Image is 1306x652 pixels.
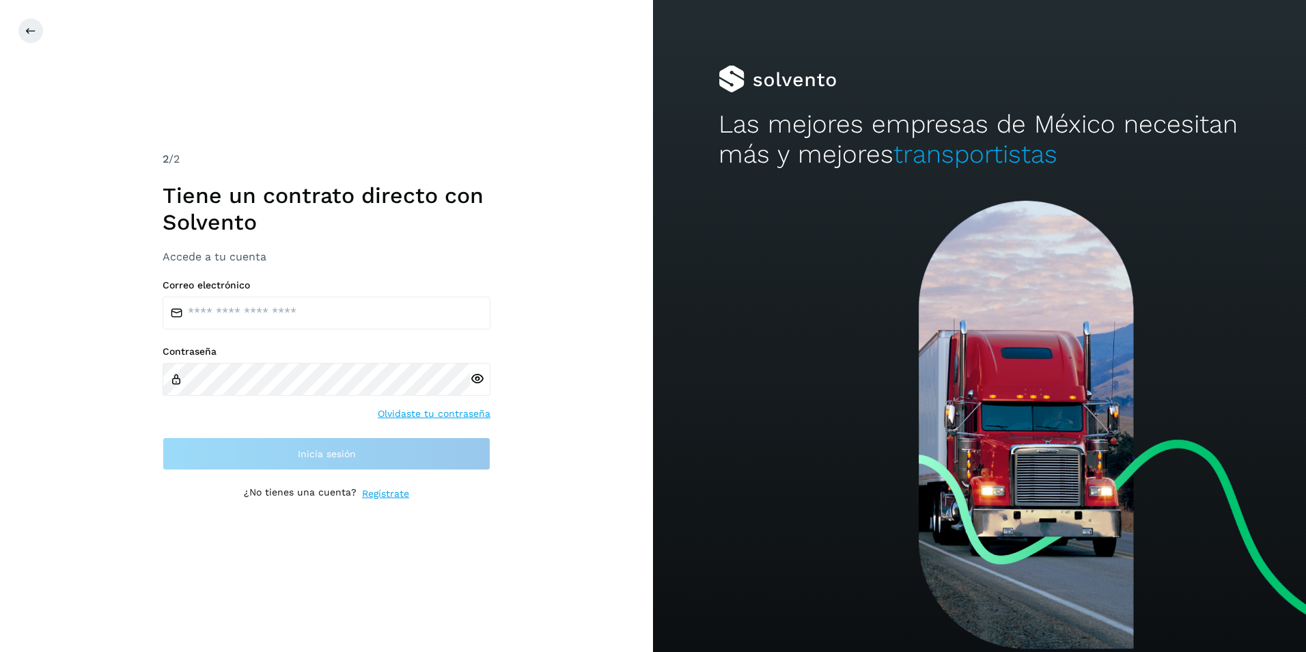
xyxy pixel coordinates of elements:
a: Regístrate [362,487,409,501]
p: ¿No tienes una cuenta? [244,487,357,501]
h1: Tiene un contrato directo con Solvento [163,182,490,235]
span: transportistas [893,139,1057,169]
label: Correo electrónico [163,280,490,291]
h3: Accede a tu cuenta [163,250,490,263]
span: 2 [163,152,169,165]
div: /2 [163,151,490,167]
h2: Las mejores empresas de México necesitan más y mejores [719,109,1241,170]
label: Contraseña [163,346,490,357]
button: Inicia sesión [163,437,490,470]
a: Olvidaste tu contraseña [378,407,490,421]
span: Inicia sesión [298,449,356,459]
